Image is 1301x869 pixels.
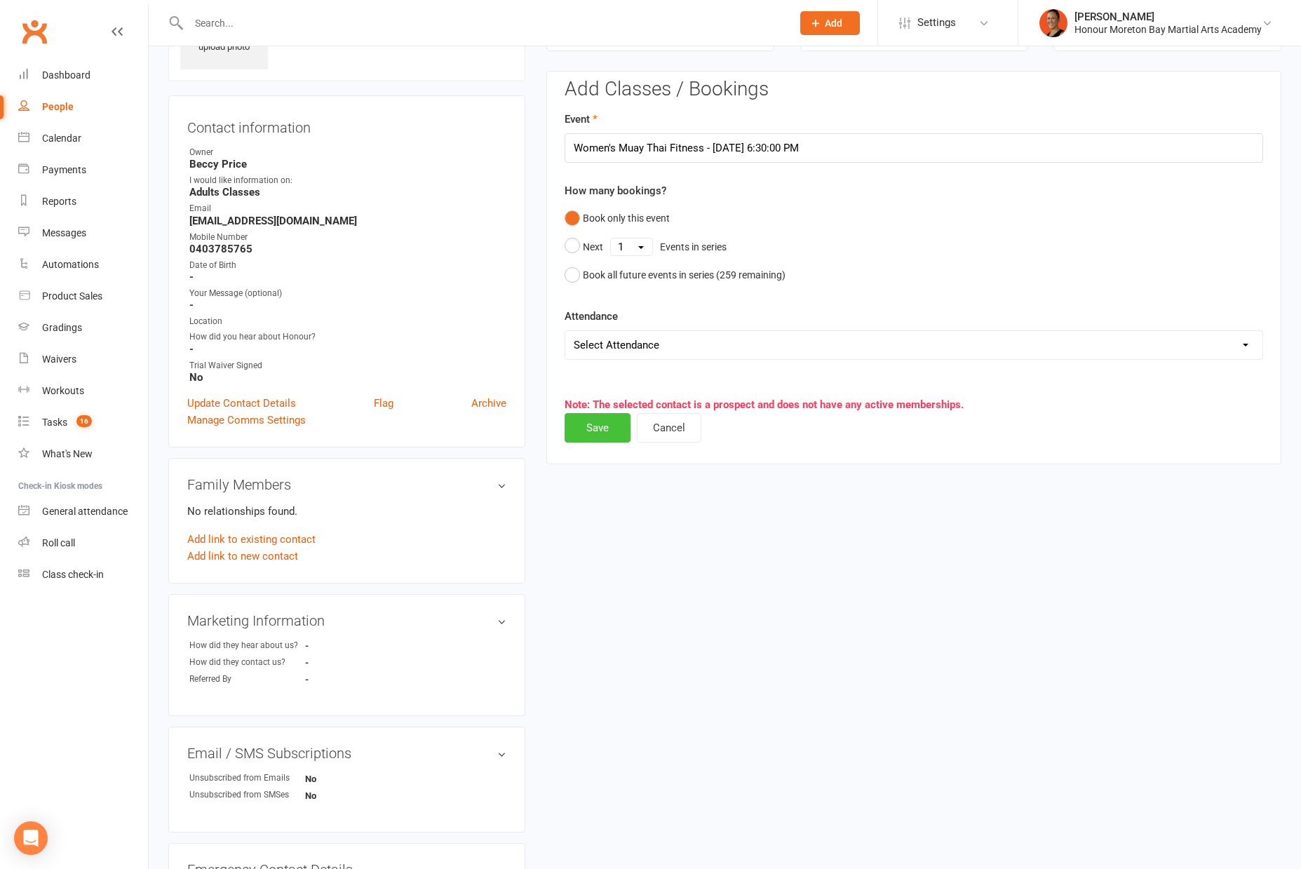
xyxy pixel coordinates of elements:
[18,249,148,281] a: Automations
[42,290,102,302] div: Product Sales
[42,385,84,396] div: Workouts
[189,287,506,300] div: Your Message (optional)
[1074,11,1262,23] div: [PERSON_NAME]
[76,415,92,427] span: 16
[18,527,148,559] a: Roll call
[184,13,782,33] input: Search...
[583,267,786,283] div: Book all future events in series ( 259 remaining)
[189,299,506,311] strong: -
[42,227,86,238] div: Messages
[565,232,734,262] button: NextEvents in series
[42,353,76,365] div: Waivers
[42,164,86,175] div: Payments
[187,613,506,628] h3: Marketing Information
[18,154,148,186] a: Payments
[565,182,666,199] label: How many bookings?
[189,343,506,356] strong: -
[18,496,148,527] a: General attendance kiosk mode
[18,407,148,438] a: Tasks 16
[187,114,506,135] h3: Contact information
[305,790,386,801] strong: No
[189,788,305,802] div: Unsubscribed from SMSes
[42,69,90,81] div: Dashboard
[565,205,670,231] button: Book only this event
[189,215,506,227] strong: [EMAIL_ADDRESS][DOMAIN_NAME]
[189,371,506,384] strong: No
[189,186,506,198] strong: Adults Classes
[42,569,104,580] div: Class check-in
[637,413,701,443] button: Cancel
[18,344,148,375] a: Waivers
[42,322,82,333] div: Gradings
[305,640,386,651] strong: -
[825,18,842,29] span: Add
[18,123,148,154] a: Calendar
[565,308,618,325] label: Attendance
[565,133,1263,163] input: Please select an Event
[189,772,305,785] div: Unsubscribed from Emails
[471,395,506,412] a: Archive
[187,548,298,565] a: Add link to new contact
[18,186,148,217] a: Reports
[1039,9,1067,37] img: thumb_image1722232694.png
[187,531,316,548] a: Add link to existing contact
[189,330,506,344] div: How did you hear about Honour?
[18,375,148,407] a: Workouts
[917,7,956,39] span: Settings
[189,158,506,170] strong: Beccy Price
[374,395,393,412] a: Flag
[189,146,506,159] div: Owner
[189,243,506,255] strong: 0403785765
[42,259,99,270] div: Automations
[42,417,67,428] div: Tasks
[18,438,148,470] a: What's New
[187,412,306,429] a: Manage Comms Settings
[42,101,74,112] div: People
[187,746,506,761] h3: Email / SMS Subscriptions
[18,217,148,249] a: Messages
[189,259,506,272] div: Date of Birth
[800,11,860,35] button: Add
[1074,23,1262,36] div: Honour Moreton Bay Martial Arts Academy
[42,448,93,459] div: What's New
[189,656,305,669] div: How did they contact us?
[189,359,506,372] div: Trial Waiver Signed
[18,281,148,312] a: Product Sales
[305,674,386,685] strong: -
[18,60,148,91] a: Dashboard
[187,477,506,492] h3: Family Members
[17,14,52,49] a: Clubworx
[189,231,506,244] div: Mobile Number
[189,271,506,283] strong: -
[18,312,148,344] a: Gradings
[189,639,305,652] div: How did they hear about us?
[565,398,964,411] span: Note: The selected contact is a prospect and does not have any active memberships.
[565,79,1263,100] h3: Add Classes / Bookings
[189,315,506,328] div: Location
[565,262,786,288] button: Book all future events in series (259 remaining)
[18,559,148,591] a: Class kiosk mode
[187,503,506,520] p: No relationships found.
[189,202,506,215] div: Email
[305,774,386,784] strong: No
[42,133,81,144] div: Calendar
[305,657,386,668] strong: -
[189,174,506,187] div: I would like information on:
[42,537,75,548] div: Roll call
[187,395,296,412] a: Update Contact Details
[42,196,76,207] div: Reports
[583,239,603,255] div: Next
[14,821,48,855] div: Open Intercom Messenger
[18,91,148,123] a: People
[42,506,128,517] div: General attendance
[660,239,727,255] div: Events in series
[565,413,631,443] button: Save
[189,673,305,686] div: Referred By
[565,111,598,128] label: Event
